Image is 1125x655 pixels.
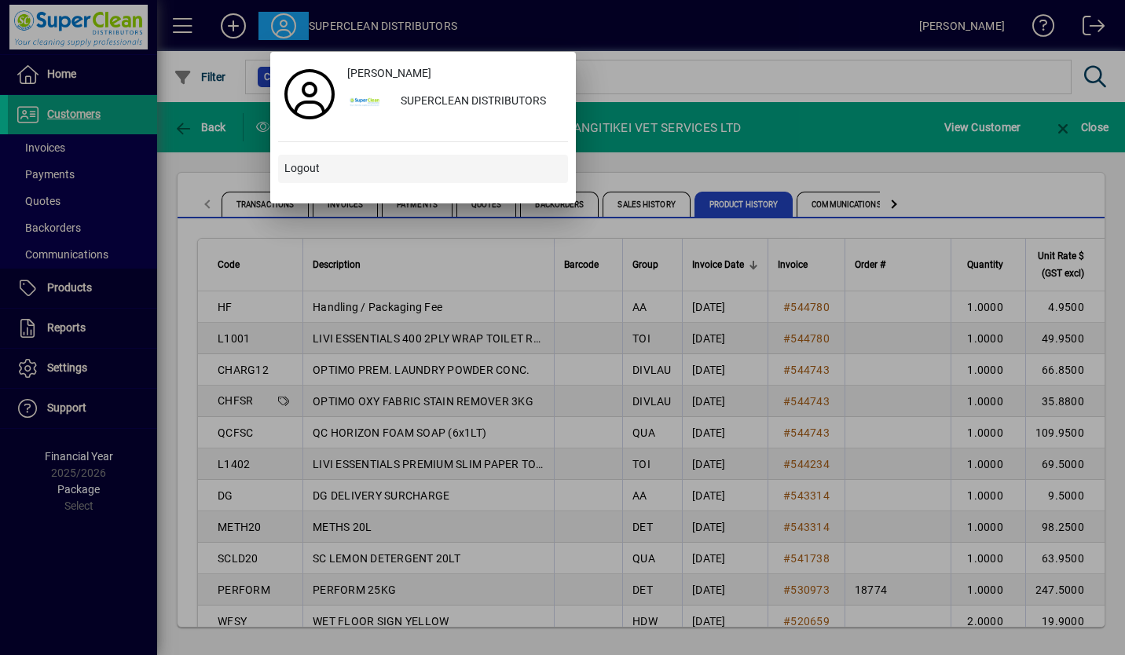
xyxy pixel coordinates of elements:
button: SUPERCLEAN DISTRIBUTORS [341,88,568,116]
span: [PERSON_NAME] [347,65,431,82]
span: Logout [284,160,320,177]
div: SUPERCLEAN DISTRIBUTORS [388,88,568,116]
a: [PERSON_NAME] [341,60,568,88]
a: Profile [278,80,341,108]
button: Logout [278,155,568,183]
